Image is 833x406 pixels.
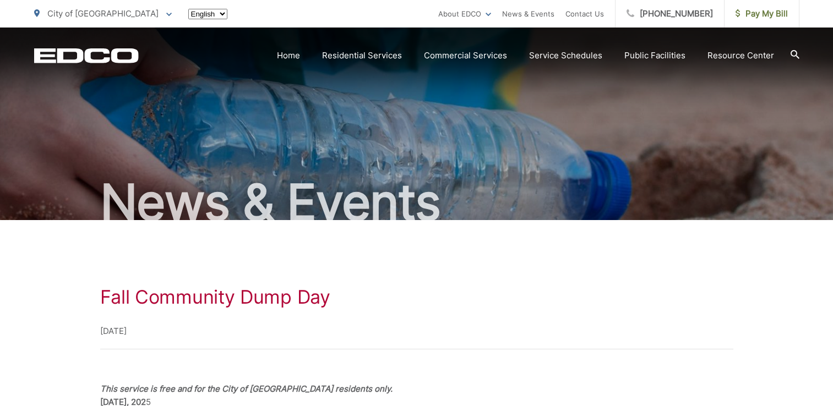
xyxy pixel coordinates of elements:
a: Commercial Services [424,49,507,62]
a: Contact Us [565,7,604,20]
a: News & Events [502,7,554,20]
a: About EDCO [438,7,491,20]
em: This service is free and for the City of [GEOGRAPHIC_DATA] residents only. [100,383,393,394]
a: Home [277,49,300,62]
span: Pay My Bill [736,7,788,20]
h2: News & Events [34,175,799,230]
a: Resource Center [707,49,774,62]
p: [DATE] [100,325,733,338]
a: Residential Services [322,49,402,62]
span: City of [GEOGRAPHIC_DATA] [47,8,159,19]
select: Select a language [188,9,227,19]
a: EDCD logo. Return to the homepage. [34,48,139,63]
h1: Fall Community Dump Day [100,286,733,308]
a: Service Schedules [529,49,602,62]
a: Public Facilities [624,49,685,62]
